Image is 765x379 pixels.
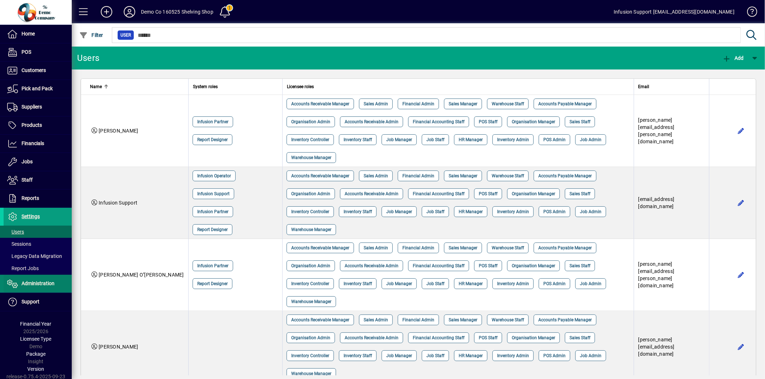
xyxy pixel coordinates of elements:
[118,5,141,18] button: Profile
[4,98,72,116] a: Suppliers
[413,190,464,197] span: Financial Accounting Staff
[426,352,444,359] span: Job Staff
[95,5,118,18] button: Add
[4,135,72,153] a: Financials
[4,116,72,134] a: Products
[345,118,398,125] span: Accounts Receivable Admin
[413,118,464,125] span: Financial Accounting Staff
[4,171,72,189] a: Staff
[121,32,131,39] span: User
[197,280,228,287] span: Report Designer
[344,208,372,215] span: Inventory Staff
[459,136,483,143] span: HR Manager
[4,62,72,80] a: Customers
[459,208,483,215] span: HR Manager
[479,190,497,197] span: POS Staff
[538,100,592,107] span: Accounts Payable Manager
[538,316,592,323] span: Accounts Payable Manager
[90,83,184,91] div: Name
[364,172,388,179] span: Sales Admin
[735,125,747,136] button: Edit
[291,352,329,359] span: Inventory Controller
[344,280,372,287] span: Inventory Staff
[426,208,444,215] span: Job Staff
[99,128,138,134] span: [PERSON_NAME]
[344,352,372,359] span: Inventory Staff
[638,83,650,91] span: Email
[99,200,137,206] span: Infusion Support
[449,244,477,251] span: Sales Manager
[345,262,398,269] span: Accounts Receivable Admin
[364,316,388,323] span: Sales Admin
[580,208,601,215] span: Job Admin
[22,86,53,91] span: Pick and Pack
[141,6,213,18] div: Demo Co 160525 Shelving Shop
[735,269,747,280] button: Edit
[459,280,483,287] span: HR Manager
[287,83,314,91] span: Licensee roles
[197,208,228,215] span: Infusion Partner
[413,334,464,341] span: Financial Accounting Staff
[459,352,483,359] span: HR Manager
[512,262,555,269] span: Organisation Manager
[28,366,44,372] span: Version
[492,244,524,251] span: Warehouse Staff
[402,172,434,179] span: Financial Admin
[580,280,601,287] span: Job Admin
[364,244,388,251] span: Sales Admin
[197,190,230,197] span: Infusion Support
[386,352,412,359] span: Job Manager
[7,253,62,259] span: Legacy Data Migration
[22,299,39,304] span: Support
[449,172,477,179] span: Sales Manager
[4,250,72,262] a: Legacy Data Migration
[413,262,464,269] span: Financial Accounting Staff
[449,100,477,107] span: Sales Manager
[22,280,55,286] span: Administration
[735,197,747,208] button: Edit
[4,238,72,250] a: Sessions
[99,272,184,278] span: [PERSON_NAME] O''[PERSON_NAME]
[77,29,105,42] button: Filter
[638,261,675,288] span: [PERSON_NAME][EMAIL_ADDRESS][PERSON_NAME][DOMAIN_NAME]
[77,52,108,64] div: Users
[497,280,529,287] span: Inventory Admin
[386,208,412,215] span: Job Manager
[99,344,138,350] span: [PERSON_NAME]
[426,280,444,287] span: Job Staff
[193,83,218,91] span: System roles
[426,136,444,143] span: Job Staff
[90,83,102,91] span: Name
[197,226,228,233] span: Report Designer
[449,316,477,323] span: Sales Manager
[538,244,592,251] span: Accounts Payable Manager
[345,334,398,341] span: Accounts Receivable Admin
[291,298,331,305] span: Warehouse Manager
[638,337,675,357] span: [PERSON_NAME][EMAIL_ADDRESS][DOMAIN_NAME]
[580,136,601,143] span: Job Admin
[79,32,103,38] span: Filter
[497,208,529,215] span: Inventory Admin
[197,262,228,269] span: Infusion Partner
[479,262,497,269] span: POS Staff
[22,140,44,146] span: Financials
[291,226,331,233] span: Warehouse Manager
[402,316,434,323] span: Financial Admin
[386,136,412,143] span: Job Manager
[722,55,744,61] span: Add
[4,43,72,61] a: POS
[291,118,330,125] span: Organisation Admin
[479,334,497,341] span: POS Staff
[512,118,555,125] span: Organisation Manager
[580,352,601,359] span: Job Admin
[197,172,231,179] span: Infusion Operator
[345,190,398,197] span: Accounts Receivable Admin
[291,154,331,161] span: Warehouse Manager
[4,25,72,43] a: Home
[497,136,529,143] span: Inventory Admin
[570,190,590,197] span: Sales Staff
[291,190,330,197] span: Organisation Admin
[4,153,72,171] a: Jobs
[22,177,33,183] span: Staff
[197,136,228,143] span: Report Designer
